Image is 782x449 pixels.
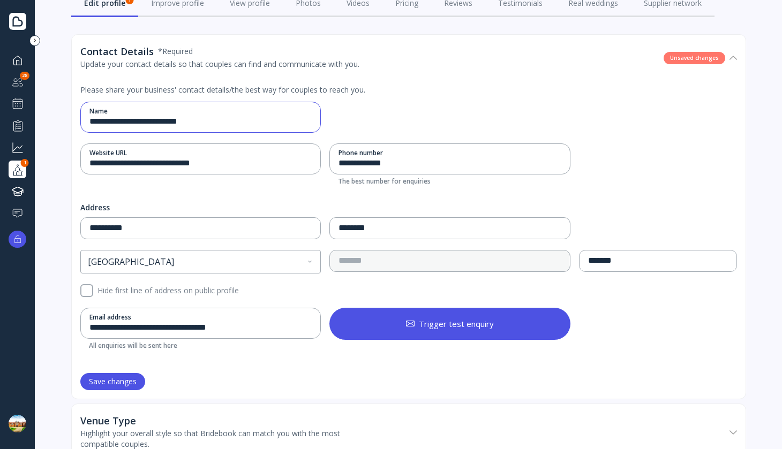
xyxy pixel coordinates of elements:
div: Website URL [89,148,312,157]
a: Grow your business [9,139,26,156]
button: Save changes [80,373,145,390]
div: 28 [20,72,29,80]
div: Email address [89,313,312,322]
div: * Required [158,46,193,57]
div: Update your contact details so that couples can find and communicate with you. [80,59,359,70]
p: The best number for enquiries [329,174,570,186]
div: Phone number [339,148,561,157]
a: Performance [9,117,26,134]
div: Couples manager [9,73,26,91]
a: Help & support [9,204,26,222]
div: Trigger test enquiry [406,319,494,328]
p: All enquiries will be sent here [80,339,321,350]
button: Upgrade options [9,231,26,248]
label: Hide first line of address on public profile [93,284,737,297]
div: Address [80,202,110,213]
a: Showround scheduler [9,95,26,112]
div: Please share your business' contact details/the best way for couples to reach you. [80,85,455,95]
button: Trigger test enquiry [329,308,570,340]
div: Widżet czatu [728,398,782,449]
div: Name [89,106,312,116]
a: Knowledge hub [9,182,26,200]
a: Dashboard [9,51,26,69]
iframe: Chat Widget [728,398,782,449]
div: Contact Details [80,46,154,57]
span: [GEOGRAPHIC_DATA] [88,256,174,267]
div: Venue Type [80,415,136,426]
div: 1 [21,159,29,167]
div: Your profile [9,161,26,178]
div: Save changes [89,377,137,386]
a: Couples manager28 [9,73,26,91]
a: Your profile1 [9,161,26,178]
div: Unsaved changes [664,52,725,64]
